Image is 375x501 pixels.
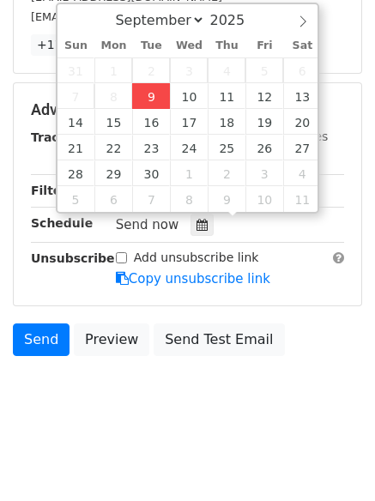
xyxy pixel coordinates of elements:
h5: Advanced [31,100,344,119]
small: [EMAIL_ADDRESS][DOMAIN_NAME] [31,10,222,23]
span: September 27, 2025 [283,135,321,160]
span: October 6, 2025 [94,186,132,212]
a: Send [13,323,70,356]
span: Tue [132,40,170,51]
span: September 4, 2025 [208,57,245,83]
span: September 17, 2025 [170,109,208,135]
input: Year [205,12,267,28]
span: September 12, 2025 [245,83,283,109]
span: September 10, 2025 [170,83,208,109]
span: October 3, 2025 [245,160,283,186]
span: September 26, 2025 [245,135,283,160]
a: Send Test Email [154,323,284,356]
span: September 8, 2025 [94,83,132,109]
span: September 23, 2025 [132,135,170,160]
span: September 24, 2025 [170,135,208,160]
span: Sat [283,40,321,51]
span: September 25, 2025 [208,135,245,160]
span: October 2, 2025 [208,160,245,186]
span: September 18, 2025 [208,109,245,135]
span: Thu [208,40,245,51]
a: +17 more [31,34,103,56]
span: October 1, 2025 [170,160,208,186]
strong: Unsubscribe [31,251,115,265]
span: August 31, 2025 [57,57,95,83]
span: October 11, 2025 [283,186,321,212]
span: Send now [116,217,179,232]
strong: Tracking [31,130,88,144]
span: Mon [94,40,132,51]
span: Sun [57,40,95,51]
span: September 13, 2025 [283,83,321,109]
span: September 28, 2025 [57,160,95,186]
span: Wed [170,40,208,51]
span: October 8, 2025 [170,186,208,212]
strong: Schedule [31,216,93,230]
span: September 9, 2025 [132,83,170,109]
span: September 29, 2025 [94,160,132,186]
span: October 5, 2025 [57,186,95,212]
span: September 22, 2025 [94,135,132,160]
span: October 4, 2025 [283,160,321,186]
label: Add unsubscribe link [134,249,259,267]
span: September 1, 2025 [94,57,132,83]
span: September 5, 2025 [245,57,283,83]
iframe: Chat Widget [289,419,375,501]
span: September 6, 2025 [283,57,321,83]
span: September 20, 2025 [283,109,321,135]
span: September 15, 2025 [94,109,132,135]
a: Copy unsubscribe link [116,271,270,287]
strong: Filters [31,184,75,197]
span: September 30, 2025 [132,160,170,186]
span: September 7, 2025 [57,83,95,109]
span: September 14, 2025 [57,109,95,135]
span: October 7, 2025 [132,186,170,212]
span: September 16, 2025 [132,109,170,135]
span: September 3, 2025 [170,57,208,83]
span: Fri [245,40,283,51]
a: Preview [74,323,149,356]
span: October 10, 2025 [245,186,283,212]
span: September 19, 2025 [245,109,283,135]
span: October 9, 2025 [208,186,245,212]
span: September 2, 2025 [132,57,170,83]
span: September 11, 2025 [208,83,245,109]
span: September 21, 2025 [57,135,95,160]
